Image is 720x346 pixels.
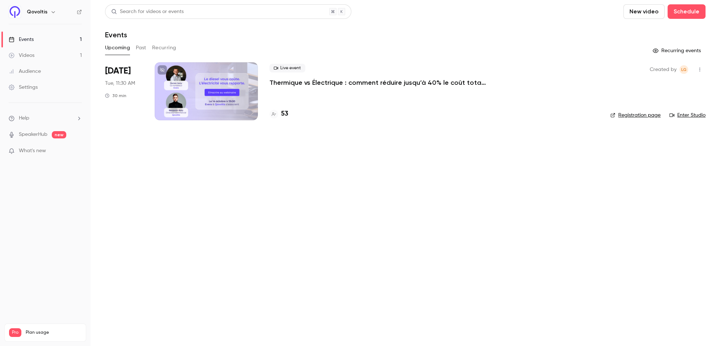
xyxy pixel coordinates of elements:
a: 53 [269,109,288,119]
span: lg [681,65,687,74]
h4: 53 [281,109,288,119]
div: Audience [9,68,41,75]
span: new [52,131,66,138]
button: New video [623,4,665,19]
div: 30 min [105,93,126,99]
button: Upcoming [105,42,130,54]
span: Plan usage [26,330,81,335]
div: Events [9,36,34,43]
span: [DATE] [105,65,131,77]
h6: Qovoltis [27,8,47,16]
div: Settings [9,84,38,91]
div: Videos [9,52,34,59]
a: Thermique vs Électrique : comment réduire jusqu’à 40% le coût total de votre flotte [269,78,487,87]
button: Past [136,42,146,54]
span: Live event [269,64,305,72]
span: lorraine gard [679,65,688,74]
a: Enter Studio [669,112,706,119]
a: SpeakerHub [19,131,47,138]
a: Registration page [610,112,661,119]
button: Schedule [667,4,706,19]
span: Created by [650,65,677,74]
span: Help [19,114,29,122]
span: Tue, 11:30 AM [105,80,135,87]
span: Pro [9,328,21,337]
button: Recurring [152,42,176,54]
div: Oct 14 Tue, 11:30 AM (Europe/Paris) [105,62,143,120]
span: What's new [19,147,46,155]
h1: Events [105,30,127,39]
button: Recurring events [649,45,706,57]
li: help-dropdown-opener [9,114,82,122]
img: Qovoltis [9,6,21,18]
div: Search for videos or events [111,8,184,16]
